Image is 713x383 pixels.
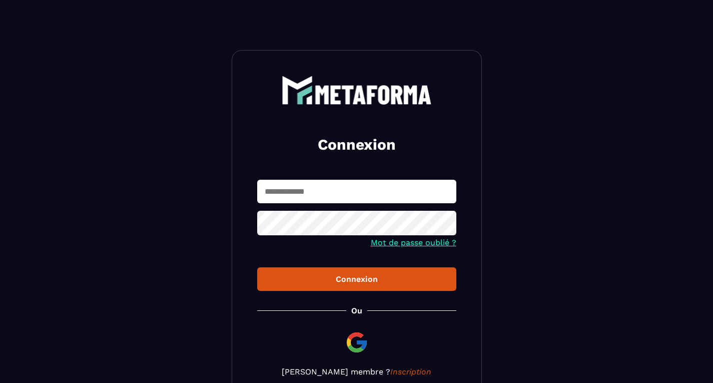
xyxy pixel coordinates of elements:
[257,76,456,105] a: logo
[371,238,456,247] a: Mot de passe oublié ?
[351,306,362,315] p: Ou
[282,76,432,105] img: logo
[257,367,456,376] p: [PERSON_NAME] membre ?
[269,135,444,155] h2: Connexion
[257,267,456,291] button: Connexion
[390,367,431,376] a: Inscription
[345,330,369,354] img: google
[265,274,448,284] div: Connexion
